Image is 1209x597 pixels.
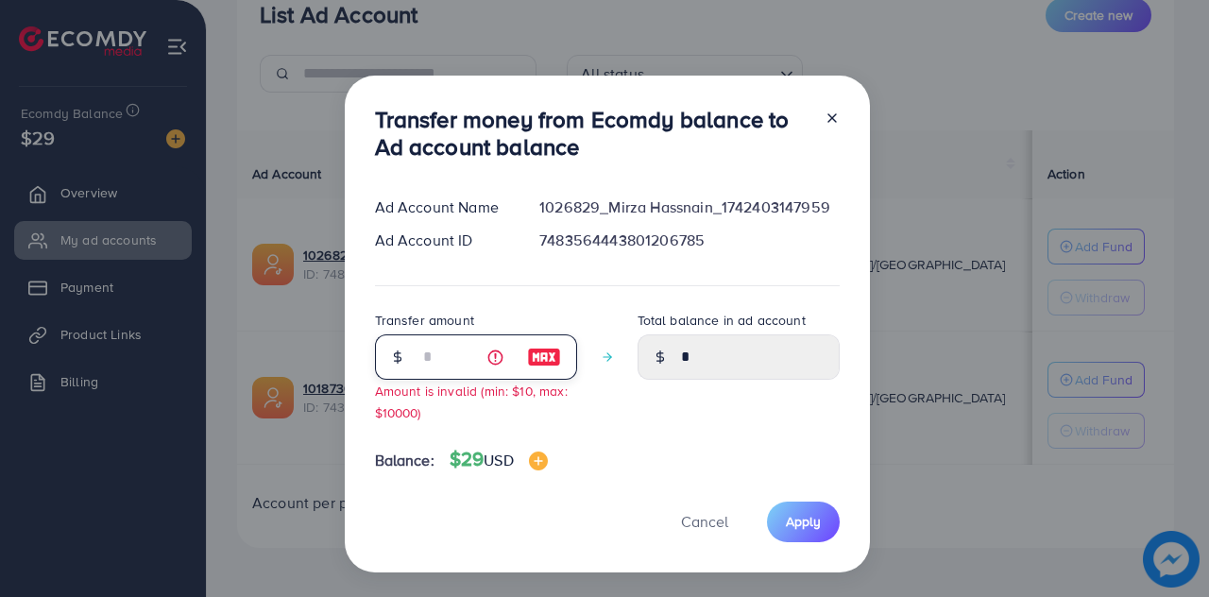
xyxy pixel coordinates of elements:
[375,106,809,161] h3: Transfer money from Ecomdy balance to Ad account balance
[375,450,434,471] span: Balance:
[375,311,474,330] label: Transfer amount
[360,230,525,251] div: Ad Account ID
[484,450,513,470] span: USD
[657,502,752,542] button: Cancel
[786,512,821,531] span: Apply
[524,230,854,251] div: 7483564443801206785
[527,346,561,368] img: image
[524,196,854,218] div: 1026829_Mirza Hassnain_1742403147959
[360,196,525,218] div: Ad Account Name
[681,511,728,532] span: Cancel
[767,502,840,542] button: Apply
[375,382,568,421] small: Amount is invalid (min: $10, max: $10000)
[638,311,806,330] label: Total balance in ad account
[529,452,548,470] img: image
[450,448,548,471] h4: $29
